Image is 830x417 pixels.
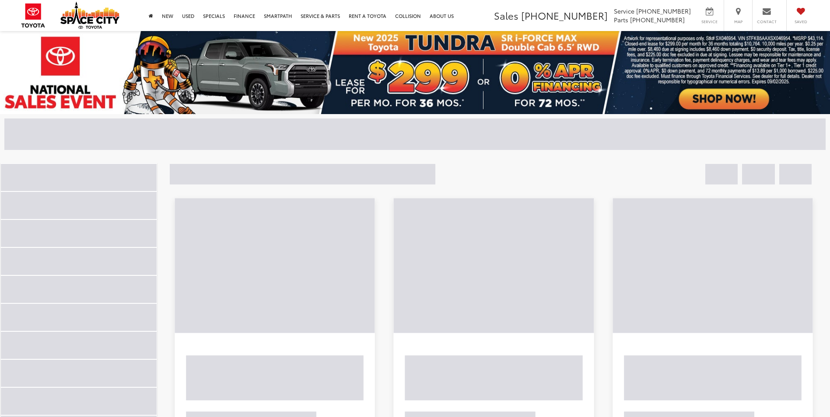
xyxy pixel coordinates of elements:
[791,19,810,24] span: Saved
[614,7,634,15] span: Service
[494,8,518,22] span: Sales
[60,2,119,29] img: Space City Toyota
[614,15,628,24] span: Parts
[521,8,608,22] span: [PHONE_NUMBER]
[728,19,748,24] span: Map
[700,19,719,24] span: Service
[757,19,777,24] span: Contact
[630,15,685,24] span: [PHONE_NUMBER]
[636,7,691,15] span: [PHONE_NUMBER]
